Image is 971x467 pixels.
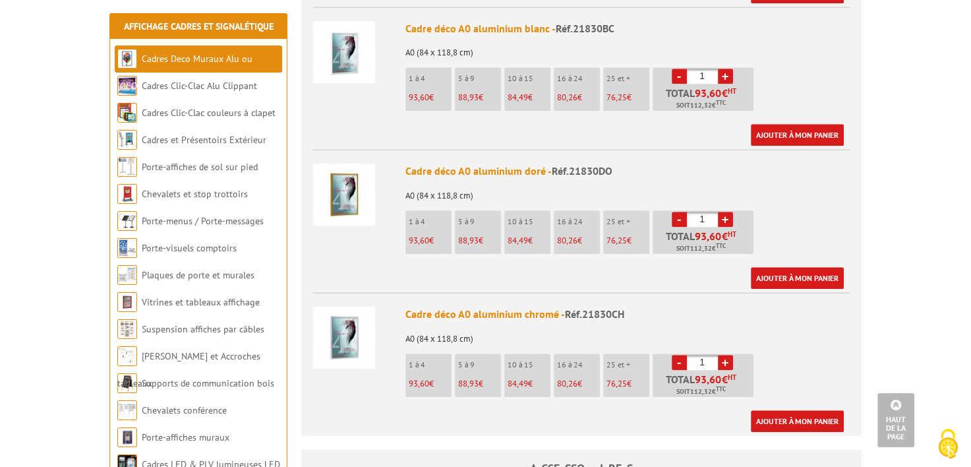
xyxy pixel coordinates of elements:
[142,269,254,281] a: Plaques de porte et murales
[409,93,452,102] p: €
[313,307,375,369] img: Cadre déco A0 aluminium chromé
[606,92,627,103] span: 76,25
[409,92,429,103] span: 93,60
[656,88,753,111] p: Total
[142,242,237,254] a: Porte-visuels comptoirs
[718,69,733,84] a: +
[124,20,274,32] a: Affichage Cadres et Signalétique
[405,39,850,57] p: A0 (84 x 118,8 cm)
[751,124,844,146] a: Ajouter à mon panier
[728,230,736,239] sup: HT
[142,80,257,92] a: Cadres Clic-Clac Alu Clippant
[508,378,528,389] span: 84,49
[405,164,850,179] div: Cadre déco A0 aluminium doré -
[751,410,844,432] a: Ajouter à mon panier
[722,88,728,98] span: €
[925,422,971,467] button: Cookies (modal window)
[409,236,452,245] p: €
[458,93,501,102] p: €
[676,243,726,254] span: Soit €
[142,215,264,227] a: Porte-menus / Porte-messages
[508,93,550,102] p: €
[656,374,753,397] p: Total
[676,387,726,397] span: Soit €
[877,393,914,447] a: Haut de la page
[751,267,844,289] a: Ajouter à mon panier
[718,212,733,227] a: +
[606,360,649,369] p: 25 et +
[117,53,252,92] a: Cadres Deco Muraux Alu ou [GEOGRAPHIC_DATA]
[313,21,375,83] img: Cadre déco A0 aluminium blanc
[508,235,528,246] span: 84,49
[409,378,429,389] span: 93,60
[557,236,600,245] p: €
[716,385,726,392] sup: TTC
[508,74,550,83] p: 10 à 15
[313,164,375,226] img: Cadre déco A0 aluminium doré
[690,243,712,254] span: 112,32
[552,164,612,177] span: Réf.21830DO
[718,355,733,370] a: +
[142,188,248,200] a: Chevalets et stop trottoirs
[606,93,649,102] p: €
[117,211,137,231] img: Porte-menus / Porte-messages
[458,379,501,389] p: €
[695,88,722,98] span: 93,60
[728,86,736,96] sup: HT
[722,231,728,241] span: €
[690,100,712,111] span: 112,32
[117,319,137,339] img: Suspension affiches par câbles
[557,378,577,389] span: 80,26
[458,235,479,246] span: 88,93
[117,184,137,204] img: Chevalets et stop trottoirs
[508,217,550,226] p: 10 à 15
[142,404,227,416] a: Chevalets conférence
[557,235,577,246] span: 80,26
[508,92,528,103] span: 84,49
[142,323,264,335] a: Suspension affiches par câbles
[557,92,577,103] span: 80,26
[142,107,276,119] a: Cadres Clic-Clac couleurs à clapet
[458,92,479,103] span: 88,93
[690,387,712,397] span: 112,32
[409,379,452,389] p: €
[117,346,137,366] img: Cimaises et Accroches tableaux
[508,379,550,389] p: €
[458,217,501,226] p: 5 à 9
[117,238,137,258] img: Porte-visuels comptoirs
[458,360,501,369] p: 5 à 9
[716,242,726,249] sup: TTC
[931,427,964,460] img: Cookies (modal window)
[656,231,753,254] p: Total
[409,360,452,369] p: 1 à 4
[606,74,649,83] p: 25 et +
[117,265,137,285] img: Plaques de porte et murales
[606,379,649,389] p: €
[117,350,260,389] a: [PERSON_NAME] et Accroches tableaux
[142,134,266,146] a: Cadres et Présentoirs Extérieur
[405,307,850,322] div: Cadre déco A0 aluminium chromé -
[557,74,600,83] p: 16 à 24
[508,236,550,245] p: €
[405,325,850,344] p: A0 (84 x 118,8 cm)
[142,161,258,173] a: Porte-affiches de sol sur pied
[458,378,479,389] span: 88,93
[606,235,627,246] span: 76,25
[458,236,501,245] p: €
[117,400,137,420] img: Chevalets conférence
[409,235,429,246] span: 93,60
[117,292,137,312] img: Vitrines et tableaux affichage
[676,100,726,111] span: Soit €
[556,22,614,35] span: Réf.21830BC
[695,374,722,385] span: 93,60
[405,182,850,201] p: A0 (84 x 118,8 cm)
[405,21,850,36] div: Cadre déco A0 aluminium blanc -
[508,360,550,369] p: 10 à 15
[557,360,600,369] p: 16 à 24
[557,217,600,226] p: 16 à 24
[557,379,600,389] p: €
[409,217,452,226] p: 1 à 4
[117,103,137,123] img: Cadres Clic-Clac couleurs à clapet
[117,130,137,150] img: Cadres et Présentoirs Extérieur
[606,378,627,389] span: 76,25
